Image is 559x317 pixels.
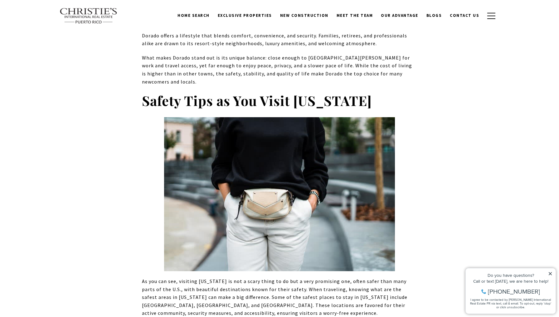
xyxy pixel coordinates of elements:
[60,8,118,24] img: Christie's International Real Estate text transparent background
[218,13,272,18] span: Exclusive Properties
[142,91,372,109] strong: Safety Tips as You Visit [US_STATE]
[280,13,328,18] span: New Construction
[142,278,407,316] span: As you can see, visiting [US_STATE] is not a scary thing to do but a very promising one, often sa...
[26,29,78,36] span: [PHONE_NUMBER]
[431,6,553,100] iframe: bss-luxurypresence
[333,10,377,22] a: Meet the Team
[173,10,214,22] a: Home Search
[377,10,422,22] a: Our Advantage
[7,20,90,24] div: Call or text [DATE], we are here to help!
[8,38,89,50] span: I agree to be contacted by [PERSON_NAME] International Real Estate PR via text, call & email. To ...
[426,13,442,18] span: Blogs
[7,14,90,18] div: Do you have questions?
[164,117,395,271] img: A person wearing a black sweater and light-colored pants stands with hands in pockets, featuring ...
[142,24,417,48] p: The best city to live in [US_STATE] is Dorado. Known for its safety, upscale communities, and bea...
[381,13,418,18] span: Our Advantage
[422,10,446,22] a: Blogs
[214,10,276,22] a: Exclusive Properties
[142,54,417,86] p: What makes Dorado stand out is its unique balance: close enough to [GEOGRAPHIC_DATA][PERSON_NAME]...
[276,10,333,22] a: New Construction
